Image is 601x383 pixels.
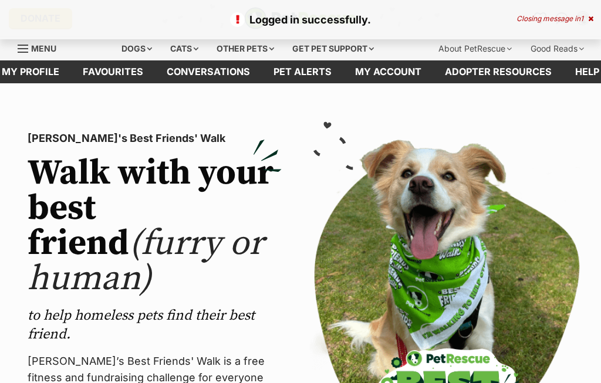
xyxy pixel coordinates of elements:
[18,37,65,58] a: Menu
[28,156,282,297] h2: Walk with your best friend
[262,60,343,83] a: Pet alerts
[208,37,282,60] div: Other pets
[71,60,155,83] a: Favourites
[343,60,433,83] a: My account
[162,37,207,60] div: Cats
[31,43,56,53] span: Menu
[28,130,282,147] p: [PERSON_NAME]'s Best Friends' Walk
[430,37,520,60] div: About PetRescue
[28,222,264,301] span: (furry or human)
[113,37,160,60] div: Dogs
[28,306,282,344] p: to help homeless pets find their best friend.
[155,60,262,83] a: conversations
[433,60,563,83] a: Adopter resources
[522,37,592,60] div: Good Reads
[284,37,382,60] div: Get pet support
